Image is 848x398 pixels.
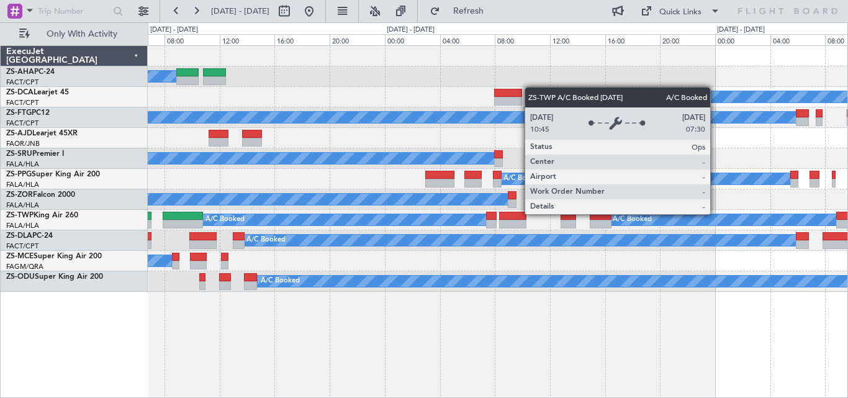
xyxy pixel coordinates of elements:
[6,89,34,96] span: ZS-DCA
[6,119,38,128] a: FACT/CPT
[443,7,495,16] span: Refresh
[659,6,701,19] div: Quick Links
[220,34,275,45] div: 12:00
[261,272,300,291] div: A/C Booked
[6,150,32,158] span: ZS-SRU
[330,34,385,45] div: 20:00
[6,160,39,169] a: FALA/HLA
[6,171,32,178] span: ZS-PPG
[6,89,69,96] a: ZS-DCALearjet 45
[503,170,543,188] div: A/C Booked
[6,221,39,230] a: FALA/HLA
[550,34,605,45] div: 12:00
[246,231,286,250] div: A/C Booked
[6,273,103,281] a: ZS-ODUSuper King Air 200
[424,1,498,21] button: Refresh
[205,210,245,229] div: A/C Booked
[14,24,135,44] button: Only With Activity
[6,109,32,117] span: ZS-FTG
[634,1,726,21] button: Quick Links
[6,232,53,240] a: ZS-DLAPC-24
[6,253,102,260] a: ZS-MCESuper King Air 200
[165,34,220,45] div: 08:00
[6,273,35,281] span: ZS-ODU
[6,242,38,251] a: FACT/CPT
[38,2,109,20] input: Trip Number
[6,68,55,76] a: ZS-AHAPC-24
[6,130,32,137] span: ZS-AJD
[495,34,550,45] div: 08:00
[6,201,39,210] a: FALA/HLA
[6,150,64,158] a: ZS-SRUPremier I
[6,253,34,260] span: ZS-MCE
[715,34,770,45] div: 00:00
[770,34,826,45] div: 04:00
[6,262,43,271] a: FAGM/QRA
[6,130,78,137] a: ZS-AJDLearjet 45XR
[150,25,198,35] div: [DATE] - [DATE]
[6,78,38,87] a: FACT/CPT
[561,88,600,106] div: A/C Booked
[6,212,78,219] a: ZS-TWPKing Air 260
[211,6,269,17] span: [DATE] - [DATE]
[6,98,38,107] a: FACT/CPT
[387,25,435,35] div: [DATE] - [DATE]
[660,34,715,45] div: 20:00
[274,34,330,45] div: 16:00
[613,210,652,229] div: A/C Booked
[385,34,440,45] div: 00:00
[6,191,33,199] span: ZS-ZOR
[6,232,32,240] span: ZS-DLA
[6,212,34,219] span: ZS-TWP
[717,25,765,35] div: [DATE] - [DATE]
[6,191,75,199] a: ZS-ZORFalcon 2000
[605,34,661,45] div: 16:00
[6,68,34,76] span: ZS-AHA
[6,171,100,178] a: ZS-PPGSuper King Air 200
[440,34,495,45] div: 04:00
[32,30,131,38] span: Only With Activity
[6,180,39,189] a: FALA/HLA
[6,109,50,117] a: ZS-FTGPC12
[6,139,40,148] a: FAOR/JNB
